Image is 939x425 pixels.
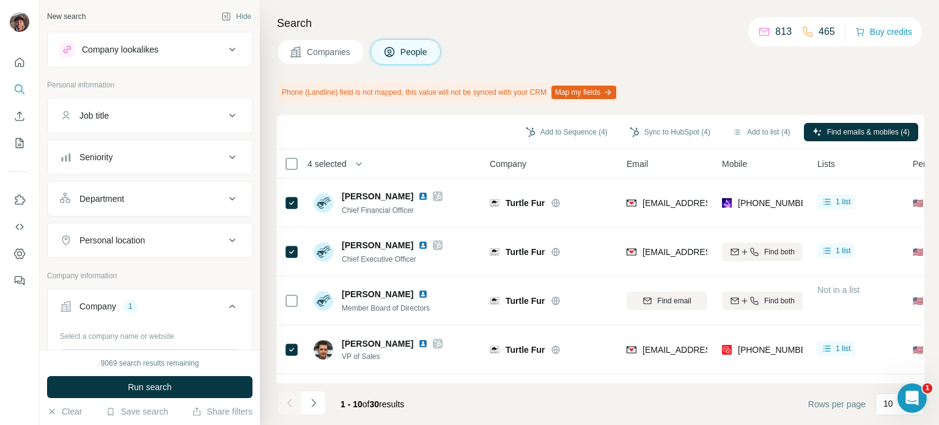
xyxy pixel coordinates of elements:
button: Personal location [48,226,252,255]
button: Map my fields [551,86,616,99]
span: of [363,399,370,409]
button: Find both [722,292,803,310]
img: Avatar [314,291,333,311]
span: Turtle Fur [506,344,545,356]
span: Chief Financial Officer [342,206,414,215]
button: Search [10,78,29,100]
p: Personal information [47,79,252,91]
iframe: Intercom live chat [897,383,927,413]
div: Select a company name or website [60,326,240,342]
span: Find both [764,295,795,306]
span: VP of Sales [342,351,443,362]
button: Save search [106,405,168,418]
span: [PHONE_NUMBER] [738,198,815,208]
button: Company lookalikes [48,35,252,64]
span: results [341,399,404,409]
img: Avatar [10,12,29,32]
span: Lists [817,158,835,170]
p: Company information [47,270,252,281]
img: LinkedIn logo [418,289,428,299]
span: Not in a list [817,285,860,295]
div: 1 [123,301,138,312]
img: Avatar [314,193,333,213]
div: Personal location [79,234,145,246]
div: Company lookalikes [82,43,158,56]
button: Buy credits [855,23,912,40]
span: Chief Executive Officer [342,255,416,264]
h4: Search [277,15,924,32]
span: 4 selected [307,158,347,170]
span: Rows per page [808,398,866,410]
button: Use Surfe API [10,216,29,238]
button: My lists [10,132,29,154]
button: Share filters [192,405,252,418]
span: 🇺🇸 [913,197,923,209]
span: 🇺🇸 [913,344,923,356]
span: Companies [307,46,352,58]
p: 813 [775,24,792,39]
div: 9069 search results remaining [101,358,199,369]
button: Job title [48,101,252,130]
span: Turtle Fur [506,197,545,209]
img: Avatar [314,340,333,360]
button: Find email [627,292,707,310]
img: provider prospeo logo [722,344,732,356]
span: Not in a list [817,383,860,393]
div: Phone (Landline) field is not mapped, this value will not be synced with your CRM [277,82,619,103]
button: Company1 [48,292,252,326]
span: 1 list [836,343,851,354]
span: Turtle Fur [506,246,545,258]
div: Company [79,300,116,312]
span: [EMAIL_ADDRESS][DOMAIN_NAME] [643,345,787,355]
button: Find emails & mobiles (4) [804,123,918,141]
button: Add to Sequence (4) [517,123,616,141]
span: Company [490,158,526,170]
button: Sync to HubSpot (4) [621,123,719,141]
button: Quick start [10,51,29,73]
button: Department [48,184,252,213]
img: LinkedIn logo [418,240,428,250]
button: Seniority [48,142,252,172]
p: 10 [883,397,893,410]
img: provider findymail logo [627,246,636,258]
div: New search [47,11,86,22]
span: Find email [657,295,691,306]
span: [EMAIL_ADDRESS][DOMAIN_NAME] [643,198,787,208]
p: 465 [819,24,835,39]
span: 1 list [836,245,851,256]
button: Use Surfe on LinkedIn [10,189,29,211]
span: Email [627,158,648,170]
button: Run search [47,376,252,398]
span: 🇺🇸 [913,246,923,258]
img: Avatar [314,242,333,262]
img: LinkedIn logo [418,339,428,349]
button: Clear [47,405,82,418]
span: Find emails & mobiles (4) [827,127,910,138]
span: Run search [128,381,172,393]
button: Dashboard [10,243,29,265]
span: [EMAIL_ADDRESS][DOMAIN_NAME] [643,247,787,257]
div: Department [79,193,124,205]
img: Logo of Turtle Fur [490,198,499,208]
img: Logo of Turtle Fur [490,345,499,355]
button: Add to list (4) [724,123,799,141]
span: People [400,46,429,58]
button: Hide [213,7,260,26]
img: LinkedIn logo [418,191,428,201]
img: provider findymail logo [627,197,636,209]
span: Mobile [722,158,747,170]
span: [PERSON_NAME] [342,239,413,251]
div: Seniority [79,151,112,163]
span: 🇺🇸 [913,295,923,307]
img: Logo of Turtle Fur [490,247,499,257]
span: Find both [764,246,795,257]
img: Logo of Turtle Fur [490,296,499,306]
button: Feedback [10,270,29,292]
span: Turtle Fur [506,295,545,307]
span: [PERSON_NAME] [342,190,413,202]
span: 30 [370,399,380,409]
button: Enrich CSV [10,105,29,127]
button: Navigate to next page [301,391,326,415]
span: 1 list [836,196,851,207]
span: 1 - 10 [341,399,363,409]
